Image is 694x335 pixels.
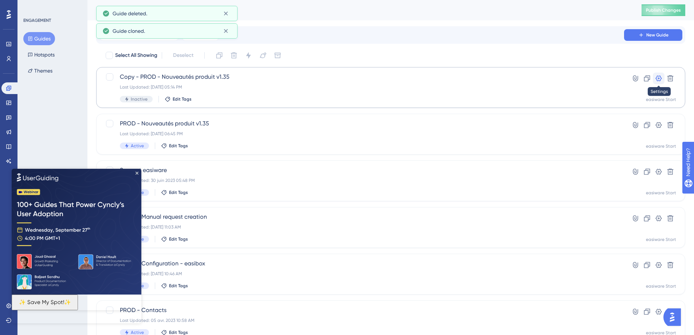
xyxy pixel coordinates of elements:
[169,143,188,149] span: Edit Tags
[23,17,51,23] div: ENGAGEMENT
[165,96,192,102] button: Edit Tags
[169,190,188,195] span: Edit Tags
[120,84,603,90] div: Last Updated: [DATE] 05:14 PM
[161,143,188,149] button: Edit Tags
[169,283,188,289] span: Edit Tags
[120,131,603,137] div: Last Updated: [DATE] 06:45 PM
[113,27,145,35] span: Guide cloned.
[96,5,623,15] div: Guides
[120,166,603,175] span: Support easiware
[23,64,57,77] button: Themes
[646,97,676,102] div: easiware Start
[169,236,188,242] span: Edit Tags
[166,49,200,62] button: Deselect
[161,283,188,289] button: Edit Tags
[642,4,685,16] button: Publish Changes
[646,190,676,196] div: easiware Start
[173,96,192,102] span: Edit Tags
[120,224,603,230] div: Last Updated: [DATE] 11:03 AM
[624,29,682,41] button: New Guide
[646,143,676,149] div: easiware Start
[113,9,147,18] span: Guide deleted.
[131,96,148,102] span: Inactive
[120,271,603,277] div: Last Updated: [DATE] 10:46 AM
[120,306,603,315] span: PROD - Contacts
[120,318,603,323] div: Last Updated: 05 avr. 2023 10:58 AM
[161,190,188,195] button: Edit Tags
[23,48,59,61] button: Hotspots
[646,283,676,289] div: easiware Start
[120,119,603,128] span: PROD - Nouveautés produit v1.35
[17,2,46,11] span: Need Help?
[115,51,157,60] span: Select All Showing
[23,32,55,45] button: Guides
[120,259,603,268] span: PROD - Configuration - easibox
[124,3,127,6] div: Close Preview
[161,236,188,242] button: Edit Tags
[120,178,603,183] div: Last Updated: 30 juin 2023 05:48 PM
[120,213,603,221] span: PROD - Manual request creation
[131,143,144,149] span: Active
[120,73,603,81] span: Copy - PROD - Nouveautés produit v1.35
[646,32,668,38] span: New Guide
[646,237,676,242] div: easiware Start
[663,306,685,328] iframe: UserGuiding AI Assistant Launcher
[173,51,193,60] span: Deselect
[646,7,681,13] span: Publish Changes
